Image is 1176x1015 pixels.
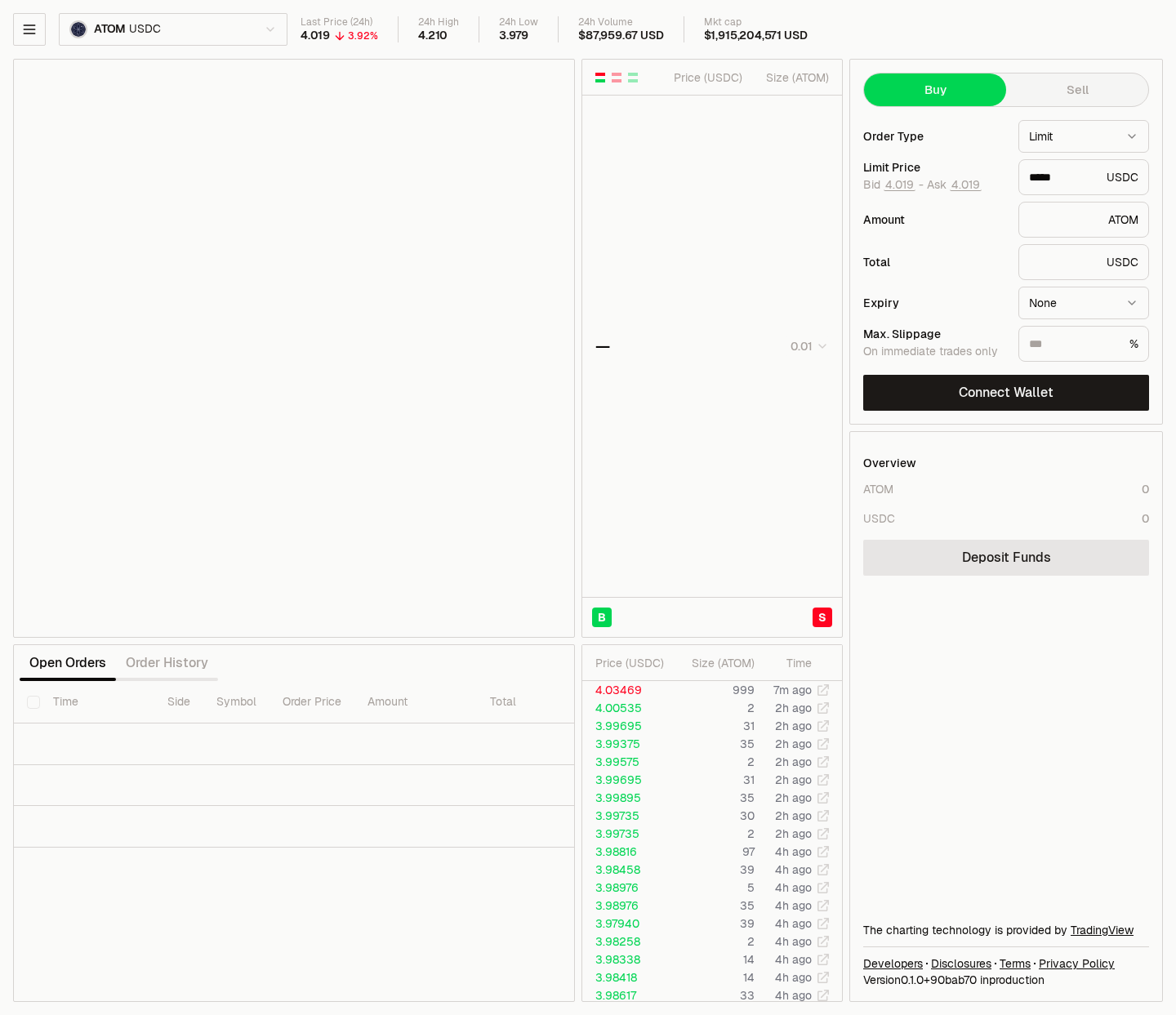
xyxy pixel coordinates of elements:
[863,214,1005,225] div: Amount
[756,69,829,86] div: Size ( ATOM )
[1039,955,1115,972] a: Privacy Policy
[768,655,812,671] div: Time
[582,861,672,879] td: 3.98458
[775,952,812,967] time: 4h ago
[418,29,448,43] div: 4.210
[672,771,755,789] td: 31
[884,178,915,191] button: 4.019
[863,922,1149,938] div: The charting technology is provided by
[863,540,1149,576] a: Deposit Funds
[704,16,808,29] div: Mkt cap
[594,71,607,84] button: Show Buy and Sell Orders
[863,345,1005,359] div: On immediate trades only
[685,655,755,671] div: Size ( ATOM )
[626,71,639,84] button: Show Buy Orders Only
[582,789,672,807] td: 3.99895
[863,481,893,497] div: ATOM
[582,950,672,968] td: 3.98338
[129,22,160,37] span: USDC
[1000,955,1031,972] a: Terms
[863,131,1005,142] div: Order Type
[354,681,477,723] th: Amount
[672,789,755,807] td: 35
[1018,202,1149,238] div: ATOM
[670,69,742,86] div: Price ( USDC )
[269,681,354,723] th: Order Price
[582,807,672,825] td: 3.99735
[863,328,1005,340] div: Max. Slippage
[203,681,269,723] th: Symbol
[595,655,671,671] div: Price ( USDC )
[863,955,923,972] a: Developers
[14,60,574,637] iframe: Financial Chart
[672,986,755,1004] td: 33
[950,178,982,191] button: 4.019
[672,735,755,753] td: 35
[672,807,755,825] td: 30
[582,681,672,699] td: 4.03469
[930,973,977,987] span: 90bab708ddaa548ccbb6af465defaa2c963a3146
[418,16,459,29] div: 24h High
[775,755,812,769] time: 2h ago
[610,71,623,84] button: Show Sell Orders Only
[863,256,1005,268] div: Total
[775,790,812,805] time: 2h ago
[1018,244,1149,280] div: USDC
[672,879,755,897] td: 5
[582,915,672,933] td: 3.97940
[71,22,86,37] img: ATOM Logo
[582,897,672,915] td: 3.98976
[775,862,812,877] time: 4h ago
[672,950,755,968] td: 14
[1142,510,1149,527] div: 0
[863,178,924,193] span: Bid -
[582,699,672,717] td: 4.00535
[864,73,1006,106] button: Buy
[1006,73,1148,106] button: Sell
[672,933,755,950] td: 2
[775,988,812,1003] time: 4h ago
[1018,120,1149,153] button: Limit
[775,898,812,913] time: 4h ago
[775,970,812,985] time: 4h ago
[582,735,672,753] td: 3.99375
[863,972,1149,988] div: Version 0.1.0 + in production
[672,699,755,717] td: 2
[582,825,672,843] td: 3.99735
[672,843,755,861] td: 97
[672,825,755,843] td: 2
[27,696,40,709] button: Select all
[863,297,1005,309] div: Expiry
[775,737,812,751] time: 2h ago
[348,29,378,42] div: 3.92%
[1018,326,1149,362] div: %
[672,968,755,986] td: 14
[672,861,755,879] td: 39
[582,717,672,735] td: 3.99695
[818,609,826,625] span: S
[672,897,755,915] td: 35
[775,934,812,949] time: 4h ago
[775,916,812,931] time: 4h ago
[582,771,672,789] td: 3.99695
[775,844,812,859] time: 4h ago
[672,681,755,699] td: 999
[582,753,672,771] td: 3.99575
[40,681,154,723] th: Time
[863,162,1005,173] div: Limit Price
[1018,287,1149,319] button: None
[499,16,538,29] div: 24h Low
[301,29,330,43] div: 4.019
[775,808,812,823] time: 2h ago
[775,826,812,841] time: 2h ago
[94,22,126,37] span: ATOM
[1071,923,1134,937] a: TradingView
[116,647,218,679] button: Order History
[582,933,672,950] td: 3.98258
[595,335,610,358] div: —
[582,986,672,1004] td: 3.98617
[578,29,663,43] div: $87,959.67 USD
[775,719,812,733] time: 2h ago
[477,681,599,723] th: Total
[499,29,528,43] div: 3.979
